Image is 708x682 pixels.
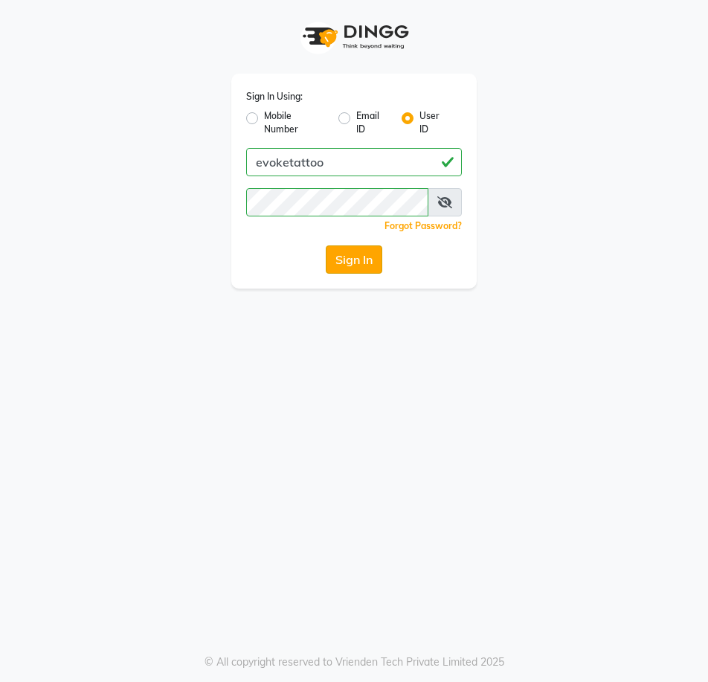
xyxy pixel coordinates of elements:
[295,15,413,59] img: logo1.svg
[246,90,303,103] label: Sign In Using:
[246,148,462,176] input: Username
[384,220,462,231] a: Forgot Password?
[326,245,382,274] button: Sign In
[246,188,428,216] input: Username
[264,109,326,136] label: Mobile Number
[356,109,390,136] label: Email ID
[419,109,450,136] label: User ID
